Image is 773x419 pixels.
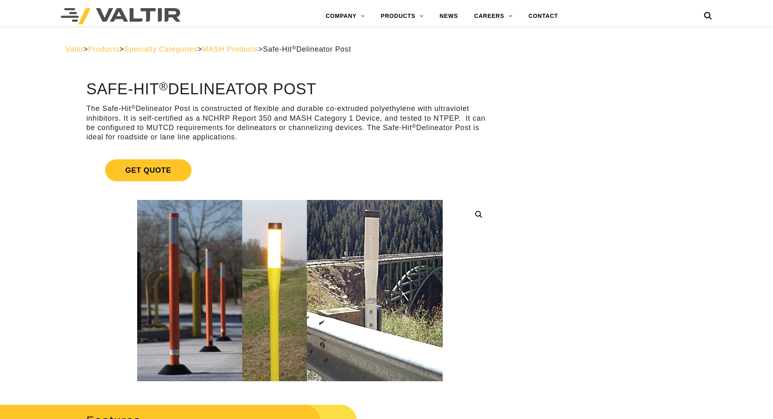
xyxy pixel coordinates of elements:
[86,81,493,98] h1: Safe-Hit Delineator Post
[124,45,198,53] a: Specialty Categories
[466,8,521,24] a: CAREERS
[412,123,416,129] sup: ®
[105,159,192,181] span: Get Quote
[65,45,83,53] a: Valtir
[263,45,351,53] span: Safe-Hit Delineator Post
[318,8,373,24] a: COMPANY
[65,45,708,54] div: > > > >
[159,80,168,93] sup: ®
[88,45,119,53] a: Products
[520,8,566,24] a: CONTACT
[202,45,258,53] a: MASH Products
[131,104,136,110] sup: ®
[431,8,466,24] a: NEWS
[86,150,493,191] a: Get Quote
[61,8,181,24] img: Valtir
[86,104,493,142] p: The Safe-Hit Delineator Post is constructed of flexible and durable co-extruded polyethylene with...
[292,45,296,51] sup: ®
[373,8,432,24] a: PRODUCTS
